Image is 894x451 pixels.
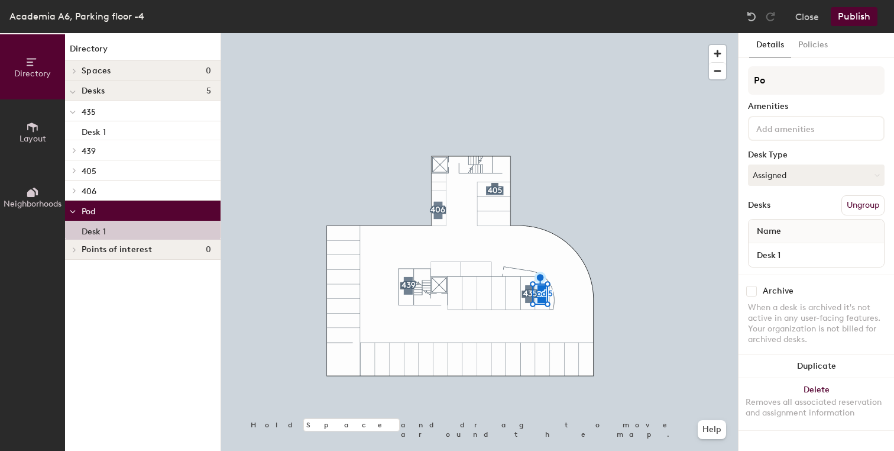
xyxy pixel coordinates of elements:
[748,102,885,111] div: Amenities
[748,165,885,186] button: Assigned
[751,221,787,242] span: Name
[82,107,96,117] span: 435
[749,33,791,57] button: Details
[765,11,776,22] img: Redo
[206,66,211,76] span: 0
[795,7,819,26] button: Close
[841,195,885,215] button: Ungroup
[82,146,96,156] span: 439
[698,420,726,439] button: Help
[9,9,144,24] div: Academia A6, Parking floor -4
[82,166,96,176] span: 405
[4,199,61,209] span: Neighborhoods
[738,378,894,430] button: DeleteRemoves all associated reservation and assignment information
[751,247,882,263] input: Unnamed desk
[763,286,793,296] div: Archive
[738,355,894,378] button: Duplicate
[206,86,211,96] span: 5
[82,186,96,196] span: 406
[14,69,51,79] span: Directory
[65,43,221,61] h1: Directory
[746,397,887,418] div: Removes all associated reservation and assignment information
[82,86,105,96] span: Desks
[82,66,111,76] span: Spaces
[206,245,211,255] span: 0
[82,124,106,137] p: Desk 1
[831,7,877,26] button: Publish
[20,134,46,144] span: Layout
[791,33,835,57] button: Policies
[746,11,757,22] img: Undo
[82,245,152,255] span: Points of interest
[82,223,106,237] p: Desk 1
[748,302,885,345] div: When a desk is archived it's not active in any user-facing features. Your organization is not bil...
[748,201,770,210] div: Desks
[82,207,95,217] span: Pod
[754,121,860,135] input: Add amenities
[748,150,885,160] div: Desk Type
